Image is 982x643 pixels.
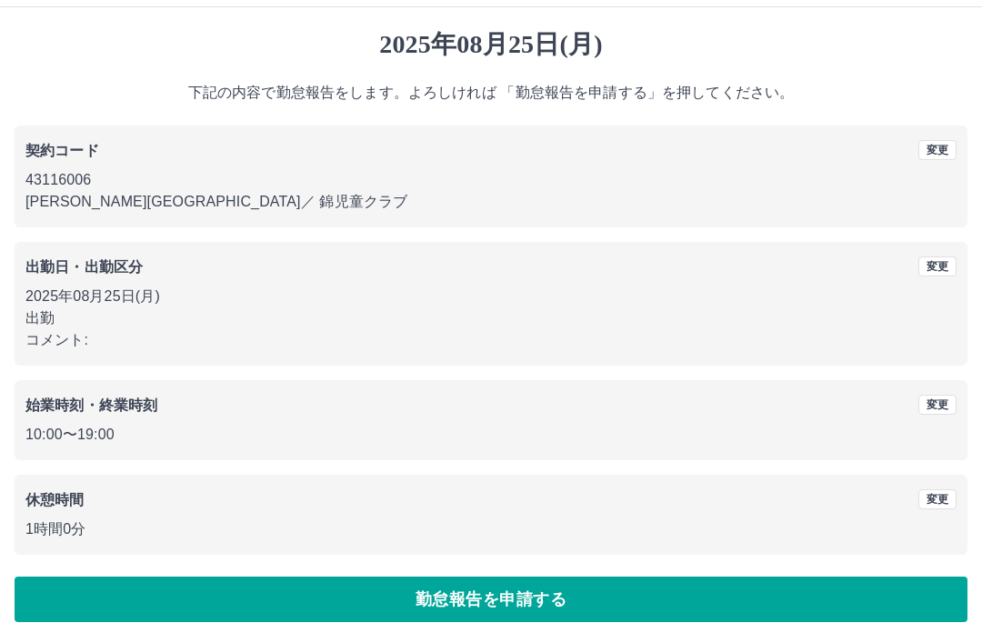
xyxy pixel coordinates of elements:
button: 変更 [918,395,957,415]
b: 休憩時間 [25,492,85,507]
p: 2025年08月25日(月) [25,286,957,307]
button: 変更 [918,256,957,276]
h1: 2025年08月25日(月) [15,29,967,60]
button: 変更 [918,489,957,509]
p: 出勤 [25,307,957,329]
b: 出勤日・出勤区分 [25,259,143,275]
p: 下記の内容で勤怠報告をします。よろしければ 「勤怠報告を申請する」を押してください。 [15,82,967,104]
b: 始業時刻・終業時刻 [25,397,157,413]
p: コメント: [25,329,957,351]
button: 勤怠報告を申請する [15,577,967,622]
p: 10:00 〜 19:00 [25,424,957,446]
button: 変更 [918,140,957,160]
p: [PERSON_NAME][GEOGRAPHIC_DATA] ／ 錦児童クラブ [25,191,957,213]
p: 43116006 [25,169,957,191]
b: 契約コード [25,143,99,158]
p: 1時間0分 [25,518,957,540]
